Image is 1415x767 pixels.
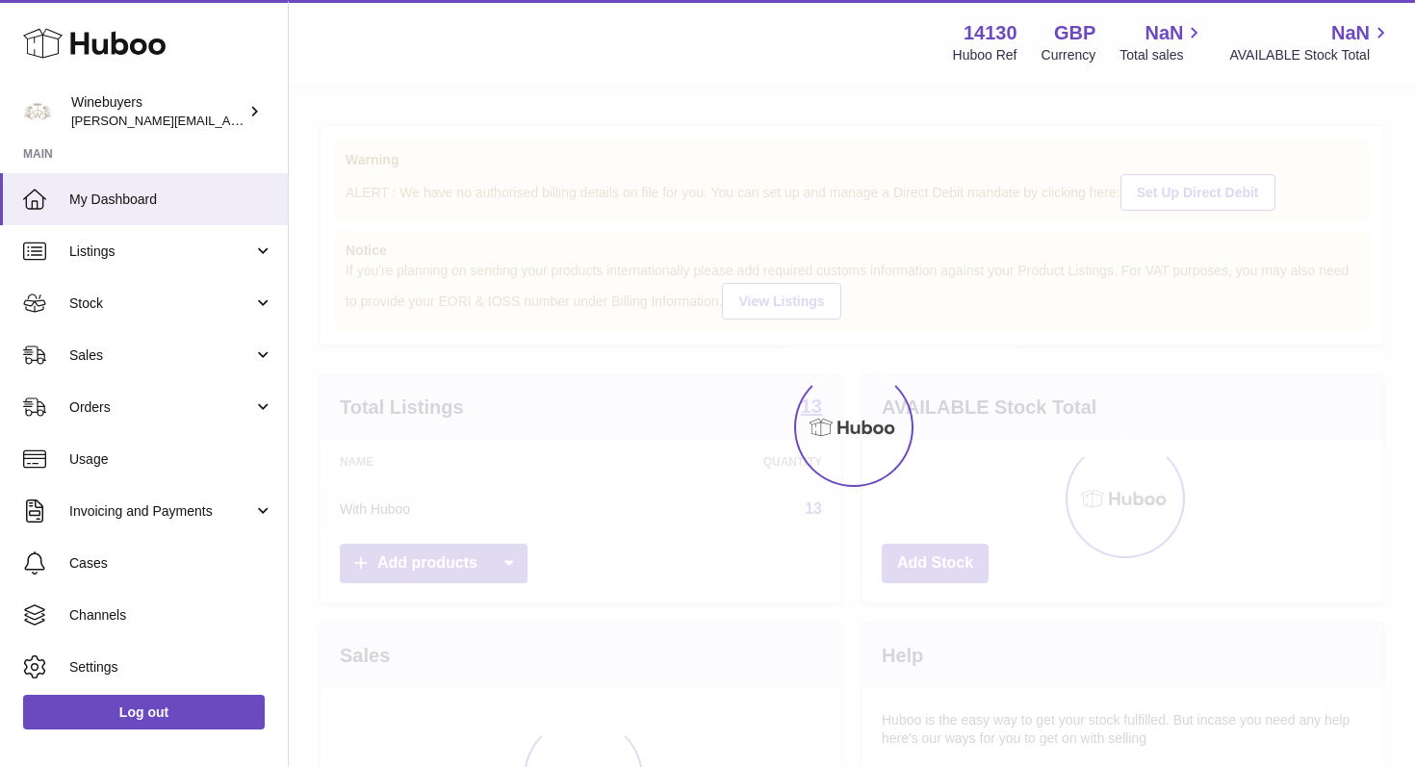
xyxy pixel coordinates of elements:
span: Total sales [1119,46,1205,64]
strong: GBP [1054,20,1095,46]
a: NaN Total sales [1119,20,1205,64]
div: Winebuyers [71,93,244,130]
span: NaN [1145,20,1183,46]
span: Channels [69,606,273,625]
span: Orders [69,398,253,417]
div: Huboo Ref [953,46,1017,64]
img: peter@winebuyers.com [23,97,52,126]
span: My Dashboard [69,191,273,209]
span: Stock [69,294,253,313]
span: Listings [69,243,253,261]
span: Cases [69,554,273,573]
div: Currency [1042,46,1096,64]
span: [PERSON_NAME][EMAIL_ADDRESS][DOMAIN_NAME] [71,113,386,128]
a: NaN AVAILABLE Stock Total [1229,20,1392,64]
a: Log out [23,695,265,729]
span: Invoicing and Payments [69,502,253,521]
span: Usage [69,450,273,469]
strong: 14130 [964,20,1017,46]
span: AVAILABLE Stock Total [1229,46,1392,64]
span: Sales [69,346,253,365]
span: Settings [69,658,273,677]
span: NaN [1331,20,1370,46]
